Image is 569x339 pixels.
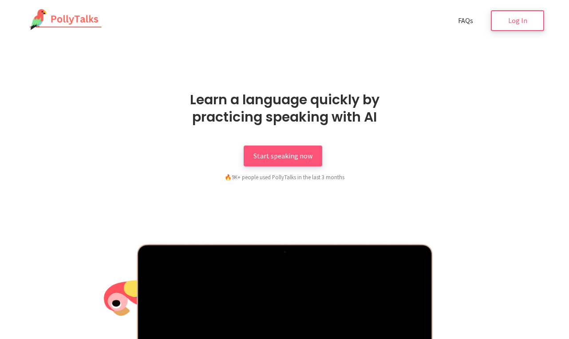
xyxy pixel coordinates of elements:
span: FAQs [458,16,473,25]
div: 9K+ people used PollyTalks in the last 3 months [178,173,391,181]
span: fire [225,173,232,181]
h1: Learn a language quickly by practicing speaking with AI [162,91,407,126]
img: PollyTalks Logo [25,9,102,31]
a: Start speaking now [244,146,322,166]
span: Log In [508,16,527,25]
a: FAQs [448,10,483,31]
span: Start speaking now [253,151,312,160]
a: Log In [491,10,544,31]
